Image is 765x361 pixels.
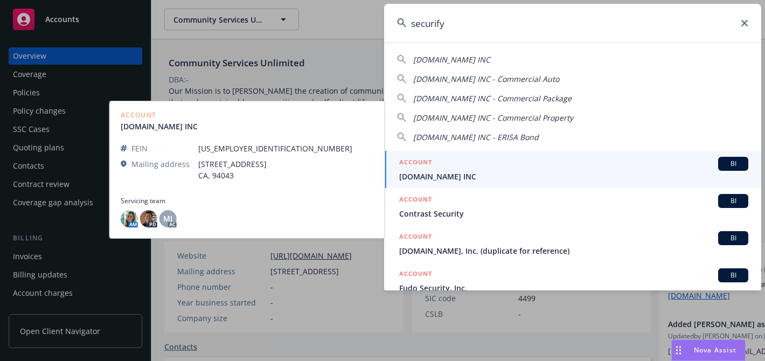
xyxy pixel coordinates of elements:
[722,233,744,243] span: BI
[399,194,432,207] h5: ACCOUNT
[671,339,746,361] button: Nova Assist
[413,74,559,84] span: [DOMAIN_NAME] INC - Commercial Auto
[384,4,761,43] input: Search...
[399,208,748,219] span: Contrast Security
[399,268,432,281] h5: ACCOUNT
[722,270,744,280] span: BI
[694,345,736,355] span: Nova Assist
[399,157,432,170] h5: ACCOUNT
[399,231,432,244] h5: ACCOUNT
[399,245,748,256] span: [DOMAIN_NAME], Inc. (duplicate for reference)
[672,340,685,360] div: Drag to move
[413,132,539,142] span: [DOMAIN_NAME] INC - ERISA Bond
[413,54,490,65] span: [DOMAIN_NAME] INC
[384,262,761,300] a: ACCOUNTBIFudo Security, Inc.
[384,188,761,225] a: ACCOUNTBIContrast Security
[722,159,744,169] span: BI
[399,171,748,182] span: [DOMAIN_NAME] INC
[399,282,748,294] span: Fudo Security, Inc.
[413,93,572,103] span: [DOMAIN_NAME] INC - Commercial Package
[413,113,573,123] span: [DOMAIN_NAME] INC - Commercial Property
[384,151,761,188] a: ACCOUNTBI[DOMAIN_NAME] INC
[384,225,761,262] a: ACCOUNTBI[DOMAIN_NAME], Inc. (duplicate for reference)
[722,196,744,206] span: BI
